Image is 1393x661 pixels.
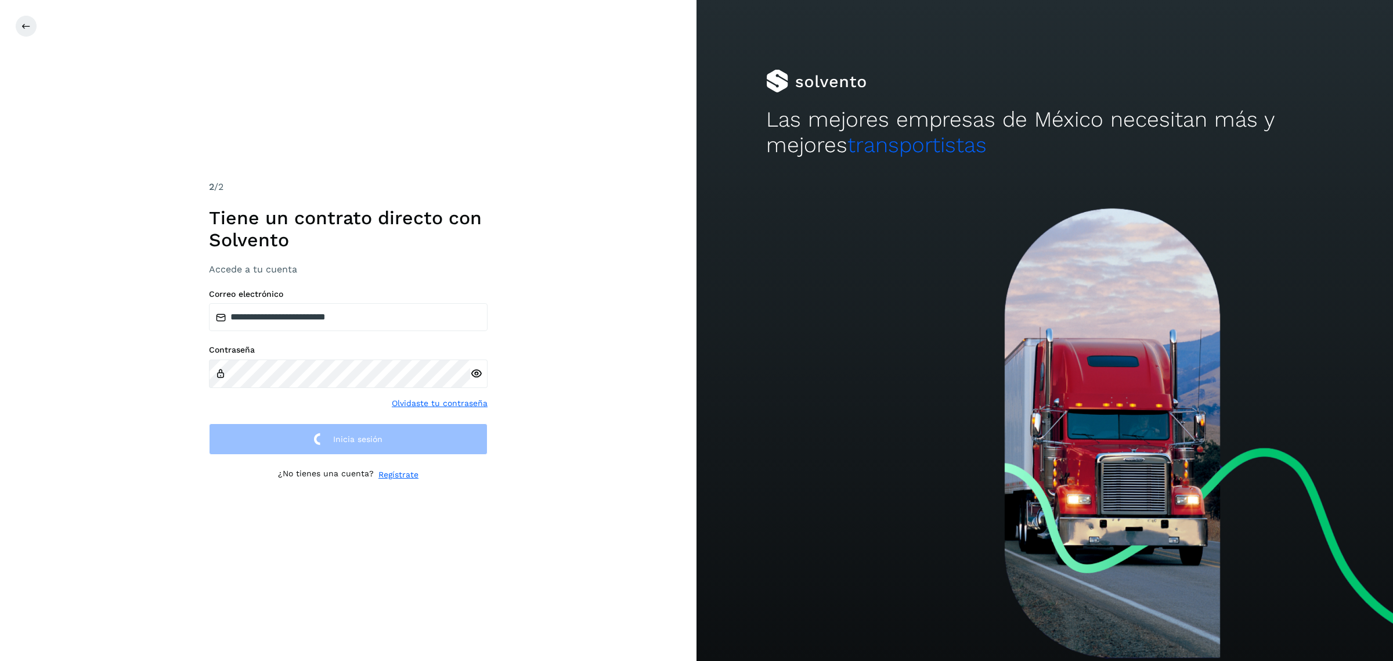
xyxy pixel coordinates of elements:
p: ¿No tienes una cuenta? [278,469,374,481]
label: Correo electrónico [209,289,488,299]
a: Olvidaste tu contraseña [392,397,488,409]
h2: Las mejores empresas de México necesitan más y mejores [766,107,1323,159]
h1: Tiene un contrato directo con Solvento [209,207,488,252]
span: 2 [209,181,214,192]
button: Inicia sesión [209,423,488,455]
h3: Accede a tu cuenta [209,264,488,275]
span: transportistas [847,132,987,157]
a: Regístrate [378,469,418,481]
span: Inicia sesión [333,435,382,443]
div: /2 [209,180,488,194]
label: Contraseña [209,345,488,355]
